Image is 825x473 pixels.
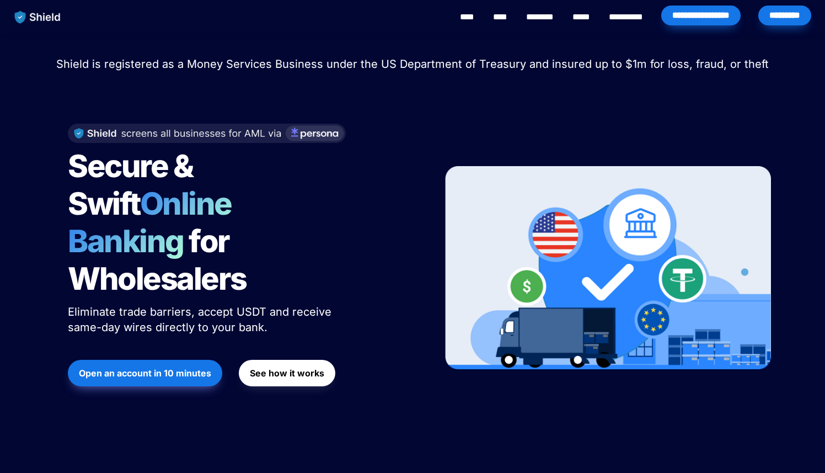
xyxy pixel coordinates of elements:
[239,360,335,386] button: See how it works
[56,57,769,71] span: Shield is registered as a Money Services Business under the US Department of Treasury and insured...
[79,368,211,379] strong: Open an account in 10 minutes
[239,354,335,392] a: See how it works
[68,147,198,222] span: Secure & Swift
[250,368,324,379] strong: See how it works
[68,222,247,297] span: for Wholesalers
[68,185,243,260] span: Online Banking
[68,305,335,334] span: Eliminate trade barriers, accept USDT and receive same-day wires directly to your bank.
[9,6,66,29] img: website logo
[68,360,222,386] button: Open an account in 10 minutes
[68,354,222,392] a: Open an account in 10 minutes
